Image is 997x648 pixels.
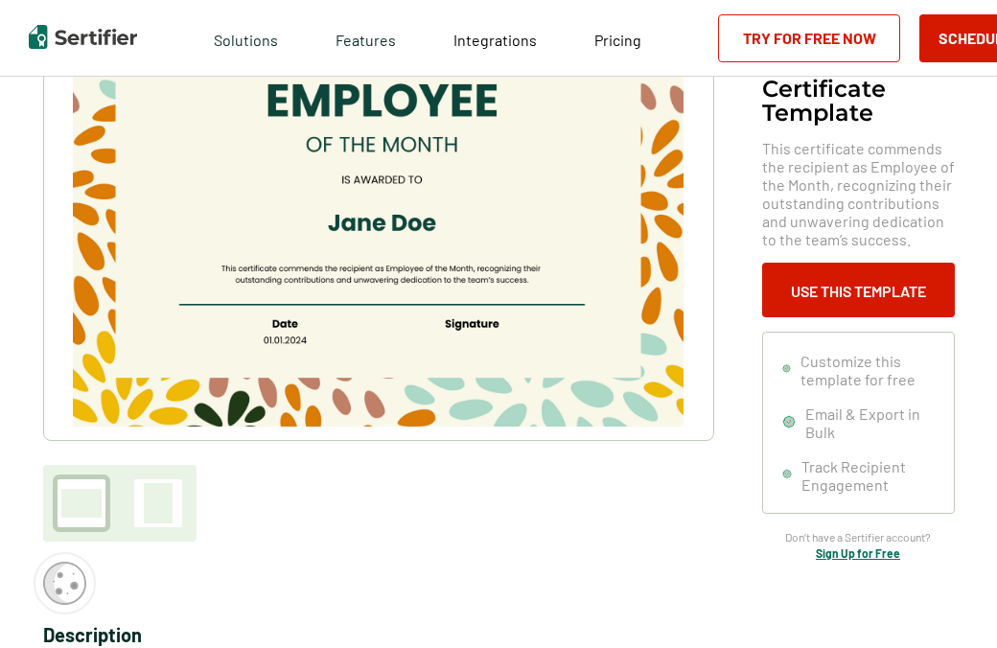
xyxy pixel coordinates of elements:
iframe: Chat Widget [901,556,997,648]
img: Cookie Popup Icon [43,562,86,605]
span: Integrations [453,31,537,49]
a: Integrations [453,26,537,50]
span: This certificate commends the recipient as Employee of the Month, recognizing their outstanding c... [762,139,955,248]
span: Customize this template for free [800,352,934,388]
span: Track Recipient Engagement [801,457,934,494]
span: Pricing [594,31,641,49]
a: Pricing [594,26,641,50]
span: Solutions [214,26,278,50]
img: Sertifier | Digital Credentialing Platform [29,25,137,49]
span: Don’t have a Sertifier account? [785,528,931,546]
a: Sign Up for Free [816,546,900,560]
a: Try for Free Now [718,14,900,62]
button: Use This Template [762,263,955,317]
span: Features [336,26,396,50]
span: Email & Export in Bulk [805,405,935,441]
span: Description [43,623,142,646]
